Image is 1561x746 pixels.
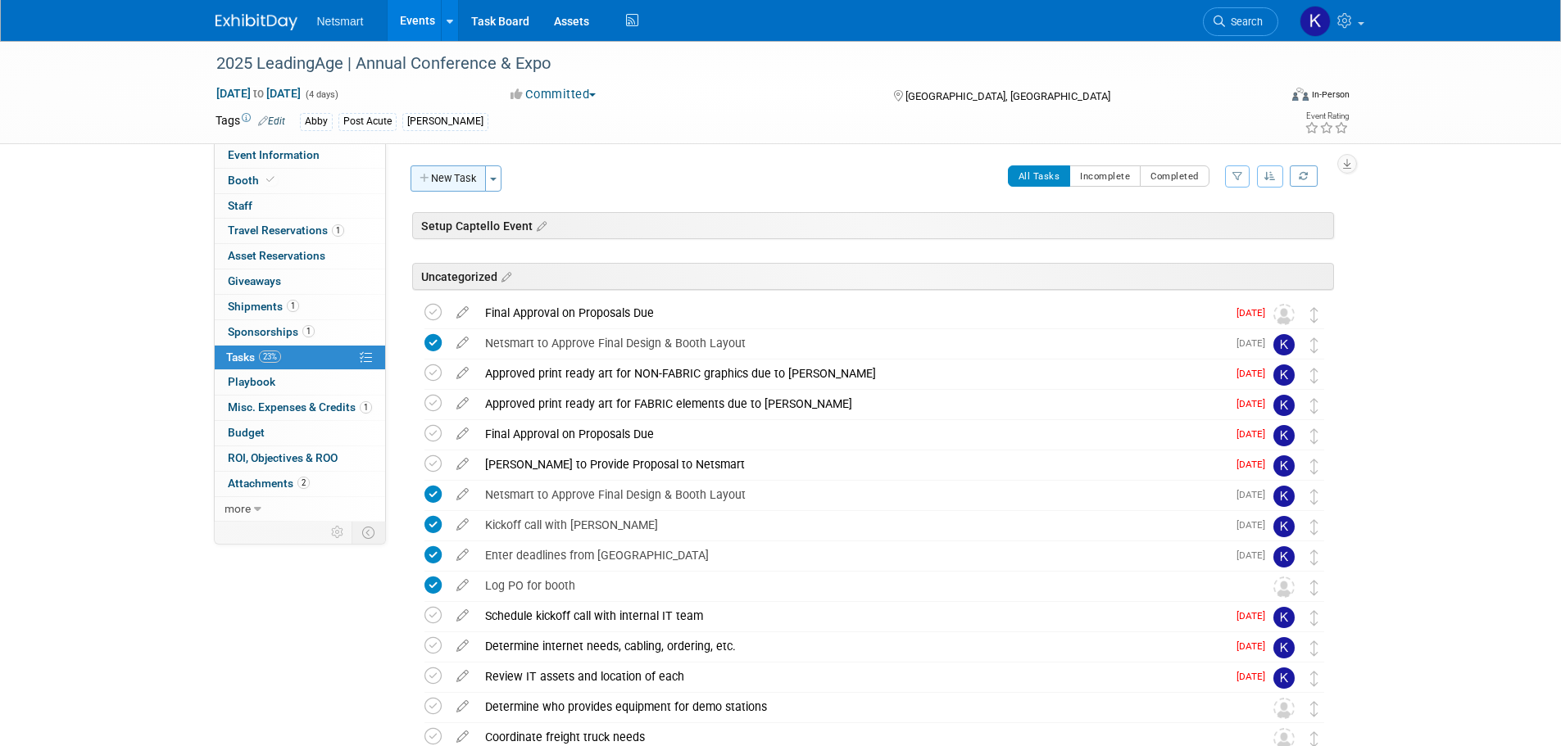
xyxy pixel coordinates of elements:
a: edit [448,518,477,532]
div: Approved print ready art for FABRIC elements due to [PERSON_NAME] [477,390,1227,418]
span: [DATE] [1237,489,1273,500]
span: [DATE] [1237,459,1273,470]
div: 2025 LeadingAge | Annual Conference & Expo [211,49,1254,79]
a: Misc. Expenses & Credits1 [215,396,385,420]
img: Unassigned [1273,698,1295,719]
a: Asset Reservations [215,244,385,269]
a: edit [448,305,477,320]
span: [DATE] [1237,519,1273,531]
div: Log PO for booth [477,572,1241,599]
span: to [251,87,266,100]
a: edit [448,699,477,714]
i: Move task [1310,398,1318,414]
a: edit [448,487,477,502]
i: Move task [1310,701,1318,717]
a: Booth [215,169,385,193]
a: edit [448,639,477,653]
img: Kaitlyn Woicke [1273,334,1295,355]
div: Final Approval on Proposals Due [477,299,1227,327]
a: Edit [258,115,285,127]
span: 1 [332,224,344,237]
button: Completed [1140,165,1209,187]
a: Sponsorships1 [215,320,385,345]
span: [DATE] [1237,428,1273,440]
span: Giveaways [228,274,281,287]
img: Kaitlyn Woicke [1273,395,1295,416]
span: [DATE] [1237,671,1273,682]
i: Move task [1310,580,1318,595]
span: [DATE] [1237,368,1273,379]
span: Misc. Expenses & Credits [228,400,372,414]
a: edit [448,548,477,563]
img: ExhibitDay [216,14,297,30]
span: 2 [297,477,310,489]
a: edit [448,336,477,350]
div: Event Format [1182,85,1350,110]
td: Toggle Event Tabs [352,522,385,543]
i: Move task [1310,368,1318,383]
a: edit [448,730,477,744]
a: Staff [215,194,385,219]
img: Kaitlyn Woicke [1273,607,1295,628]
i: Move task [1310,549,1318,565]
a: Giveaways [215,269,385,294]
span: Sponsorships [228,325,315,338]
a: Playbook [215,370,385,395]
span: [DATE] [1237,337,1273,349]
a: edit [448,366,477,381]
img: Kaitlyn Woicke [1273,486,1295,507]
a: Shipments1 [215,295,385,319]
a: Refresh [1290,165,1318,187]
div: Uncategorized [412,263,1334,290]
a: Travel Reservations1 [215,219,385,243]
span: 1 [302,325,315,337]
div: [PERSON_NAME] to Provide Proposal to Netsmart [477,450,1227,478]
i: Move task [1310,671,1318,686]
img: Kaitlyn Woicke [1300,6,1331,37]
i: Move task [1310,337,1318,353]
span: more [225,502,251,515]
img: Format-Inperson.png [1292,88,1309,101]
span: 23% [259,350,281,363]
span: ROI, Objectives & ROO [228,451,338,464]
button: All Tasks [1008,165,1071,187]
img: Kaitlyn Woicke [1273,516,1295,537]
span: [DATE] [DATE] [216,86,302,101]
span: [DATE] [1237,307,1273,319]
i: Move task [1310,489,1318,504]
img: Kaitlyn Woicke [1273,637,1295,658]
span: Attachments [228,477,310,490]
a: edit [448,669,477,684]
span: [DATE] [1237,640,1273,652]
i: Move task [1310,519,1318,535]
img: Kaitlyn Woicke [1273,667,1295,689]
span: [DATE] [1237,398,1273,409]
a: Tasks23% [215,346,385,370]
div: Determine internet needs, cabling, ordering, etc. [477,632,1227,660]
span: [GEOGRAPHIC_DATA], [GEOGRAPHIC_DATA] [905,90,1110,102]
div: Setup Captello Event [412,212,1334,239]
span: [DATE] [1237,610,1273,622]
span: Playbook [228,375,275,388]
a: Event Information [215,143,385,168]
i: Booth reservation complete [266,175,275,184]
i: Move task [1310,307,1318,323]
div: Netsmart to Approve Final Design & Booth Layout [477,329,1227,357]
i: Move task [1310,428,1318,444]
i: Move task [1310,610,1318,626]
div: Netsmart to Approve Final Design & Booth Layout [477,481,1227,509]
a: Search [1203,7,1278,36]
img: Kaitlyn Woicke [1273,425,1295,446]
img: Kaitlyn Woicke [1273,546,1295,567]
span: Asset Reservations [228,249,325,262]
span: Event Information [228,148,320,161]
button: Incomplete [1069,165,1141,187]
span: Tasks [226,350,281,364]
div: Determine who provides equipment for demo stations [477,693,1241,721]
span: Staff [228,199,252,212]
div: Kickoff call with [PERSON_NAME] [477,511,1227,539]
span: Netsmart [317,15,364,28]
a: Budget [215,421,385,445]
button: New Task [411,165,486,192]
span: 1 [287,300,299,312]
